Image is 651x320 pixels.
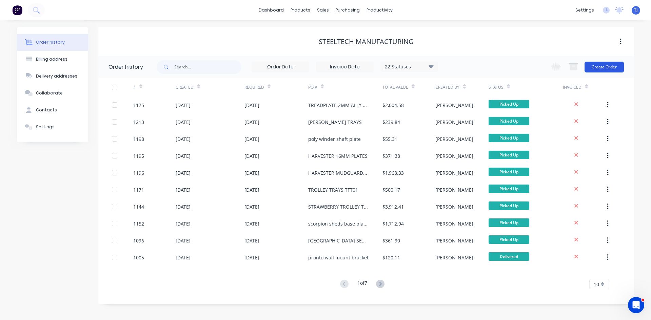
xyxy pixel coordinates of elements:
span: Picked Up [489,218,529,227]
div: Required [244,84,264,90]
div: $55.31 [382,135,397,143]
div: Invoiced [563,84,581,90]
span: TJ [634,7,638,13]
div: [PERSON_NAME] [435,119,473,126]
div: [DATE] [176,220,191,227]
div: $1,712.94 [382,220,404,227]
button: Delivery addresses [17,68,88,85]
div: Created By [435,78,488,97]
div: $371.38 [382,152,400,159]
div: purchasing [332,5,363,15]
div: [DATE] [176,186,191,193]
div: pronto wall mount bracket [308,254,369,261]
div: STRAWBERRY TROLLEY TRAYS [308,203,369,210]
div: 1196 [133,169,144,176]
div: 1 of 7 [357,279,367,289]
div: settings [572,5,597,15]
div: Total Value [382,84,408,90]
button: Create Order [585,62,624,72]
div: $3,912.41 [382,203,404,210]
div: 22 Statuses [381,63,438,70]
div: Created [176,84,194,90]
div: HARVESTER MUDGUARDS AND FLOOR SHEETS [308,169,369,176]
div: [PERSON_NAME] [435,254,473,261]
div: 1144 [133,203,144,210]
div: PO # [308,78,382,97]
div: 1096 [133,237,144,244]
div: 1171 [133,186,144,193]
div: [PERSON_NAME] [435,237,473,244]
div: [PERSON_NAME] [435,186,473,193]
span: Picked Up [489,134,529,142]
div: $361.90 [382,237,400,244]
img: Factory [12,5,22,15]
div: [PERSON_NAME] [435,102,473,109]
div: [DATE] [244,102,259,109]
input: Order Date [252,62,309,72]
div: [DATE] [244,152,259,159]
div: 1213 [133,119,144,126]
div: Delivery addresses [36,73,77,79]
div: Status [489,84,504,90]
div: TROLLEY TRAYS TFT01 [308,186,358,193]
div: Status [489,78,563,97]
span: Picked Up [489,117,529,125]
button: Collaborate [17,85,88,102]
div: sales [314,5,332,15]
span: Picked Up [489,185,529,193]
span: Picked Up [489,201,529,210]
div: STEELTECH MANUFACTURING [319,38,414,46]
div: 1175 [133,102,144,109]
div: scorpion sheds base plates [308,220,369,227]
div: [DATE] [176,102,191,109]
div: [DATE] [176,119,191,126]
div: [DATE] [244,186,259,193]
span: 10 [594,281,599,288]
div: [DATE] [244,220,259,227]
div: [PERSON_NAME] [435,220,473,227]
div: Required [244,78,308,97]
div: 1198 [133,135,144,143]
div: [PERSON_NAME] TRAYS [308,119,362,126]
div: Created By [435,84,459,90]
div: [DATE] [176,152,191,159]
div: [DATE] [244,135,259,143]
div: [PERSON_NAME] [435,135,473,143]
div: [DATE] [244,254,259,261]
div: HARVESTER 16MM PLATES [308,152,368,159]
div: Total Value [382,78,435,97]
div: [DATE] [244,119,259,126]
div: $500.17 [382,186,400,193]
div: 1152 [133,220,144,227]
span: Delivered [489,252,529,261]
span: Picked Up [489,151,529,159]
div: Collaborate [36,90,63,96]
button: Contacts [17,102,88,119]
a: dashboard [255,5,287,15]
div: [PERSON_NAME] [435,169,473,176]
div: productivity [363,5,396,15]
iframe: Intercom live chat [628,297,644,313]
div: TREADPLATE 2MM ALLY CHECKER [308,102,369,109]
div: Created [176,78,244,97]
div: [DATE] [244,169,259,176]
span: Picked Up [489,168,529,176]
div: Order history [36,39,65,45]
div: [DATE] [176,169,191,176]
div: Invoiced [563,78,605,97]
div: [DATE] [176,237,191,244]
div: 1005 [133,254,144,261]
button: Billing address [17,51,88,68]
div: [GEOGRAPHIC_DATA] SEAT BASES [308,237,369,244]
div: [DATE] [176,135,191,143]
div: Billing address [36,56,67,62]
div: $2,004.58 [382,102,404,109]
div: [PERSON_NAME] [435,203,473,210]
span: Picked Up [489,100,529,108]
div: $120.11 [382,254,400,261]
div: $1,968.33 [382,169,404,176]
button: Order history [17,34,88,51]
div: Order history [108,63,143,71]
div: Settings [36,124,55,130]
div: [PERSON_NAME] [435,152,473,159]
